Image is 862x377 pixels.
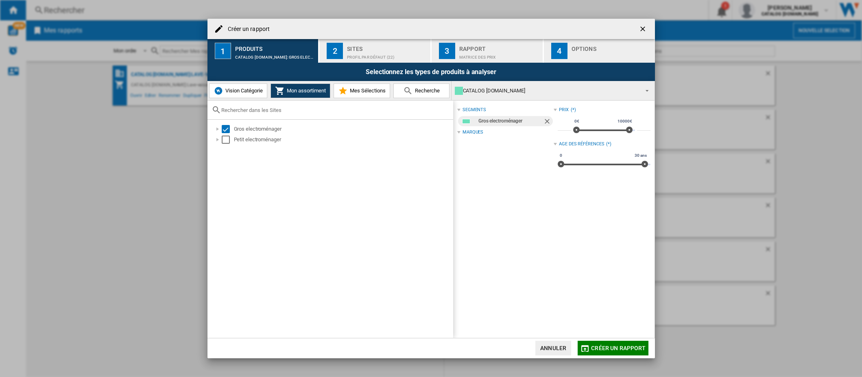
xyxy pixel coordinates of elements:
span: 10000€ [616,118,633,125]
div: Age des références [559,141,604,147]
div: 3 [439,43,455,59]
div: Produits [235,42,315,51]
ng-md-icon: Retirer [543,117,553,127]
button: Annuler [535,341,571,355]
div: Matrice des prix [459,51,539,59]
ng-md-icon: getI18NText('BUTTONS.CLOSE_DIALOG') [639,25,648,35]
button: getI18NText('BUTTONS.CLOSE_DIALOG') [635,21,652,37]
span: Vision Catégorie [223,88,263,94]
div: 1 [215,43,231,59]
md-checkbox: Select [222,125,234,133]
span: Recherche [413,88,440,94]
div: Sites [347,42,427,51]
div: 2 [327,43,343,59]
div: Prix [559,107,569,113]
div: Marques [463,129,483,136]
button: 2 Sites Profil par défaut (22) [319,39,431,63]
div: 4 [551,43,567,59]
div: Selectionnez les types de produits à analyser [207,63,655,81]
div: Gros electroménager [478,116,543,126]
button: Créer un rapport [578,341,648,355]
div: Profil par défaut (22) [347,51,427,59]
button: Mes Sélections [334,83,390,98]
div: Gros electroménager [234,125,452,133]
div: Rapport [459,42,539,51]
button: Mon assortiment [271,83,330,98]
span: Mes Sélections [348,88,386,94]
button: 3 Rapport Matrice des prix [432,39,543,63]
button: 1 Produits CATALOG [DOMAIN_NAME]:Gros electroménager [207,39,319,63]
input: Rechercher dans les Sites [221,107,449,113]
span: 0 [559,152,563,159]
md-checkbox: Select [222,136,234,144]
span: Mon assortiment [285,88,326,94]
img: wiser-icon-blue.png [214,86,223,96]
span: 30 ans [633,152,648,159]
div: CATALOG [DOMAIN_NAME] [455,85,638,96]
span: Créer un rapport [591,345,646,351]
button: Vision Catégorie [209,83,267,98]
div: segments [463,107,486,113]
h4: Créer un rapport [224,25,270,33]
div: CATALOG [DOMAIN_NAME]:Gros electroménager [235,51,315,59]
button: 4 Options [544,39,655,63]
div: Options [572,42,652,51]
button: Recherche [393,83,450,98]
span: 0€ [573,118,580,125]
div: Petit electroménager [234,136,452,144]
